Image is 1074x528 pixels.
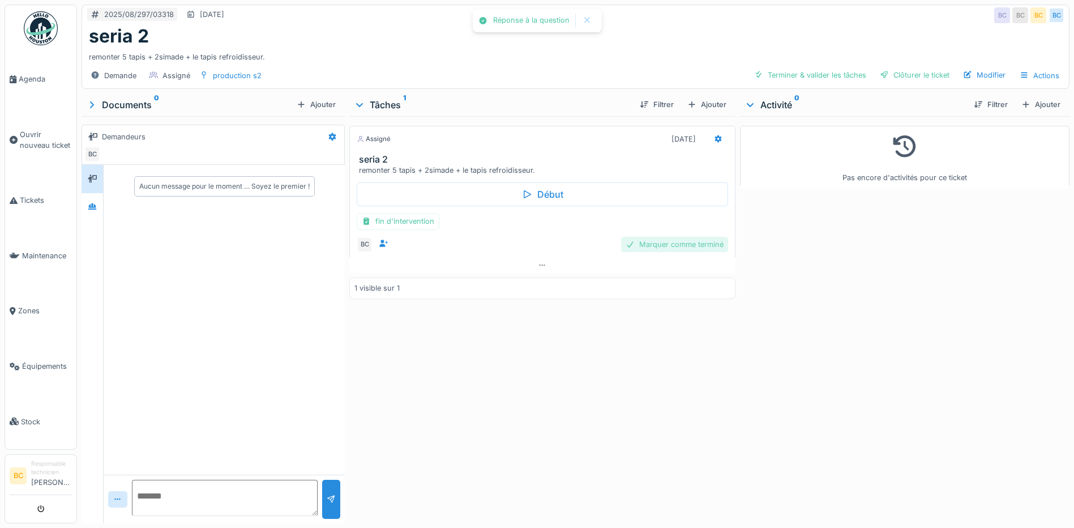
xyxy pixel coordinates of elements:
[354,98,631,112] div: Tâches
[139,181,310,191] div: Aucun message pour le moment … Soyez le premier !
[635,97,678,112] div: Filtrer
[5,173,76,228] a: Tickets
[994,7,1010,23] div: BC
[621,237,728,252] div: Marquer comme terminé
[84,146,100,162] div: BC
[5,107,76,173] a: Ouvrir nouveau ticket
[104,9,174,20] div: 2025/08/297/03318
[31,459,72,492] li: [PERSON_NAME]
[22,250,72,261] span: Maintenance
[19,74,72,84] span: Agenda
[21,416,72,427] span: Stock
[213,70,262,81] div: production s2
[359,154,730,165] h3: seria 2
[357,237,373,253] div: BC
[1015,67,1064,84] div: Actions
[959,67,1010,83] div: Modifier
[5,52,76,107] a: Agenda
[357,182,728,206] div: Début
[24,11,58,45] img: Badge_color-CXgf-gQk.svg
[5,228,76,284] a: Maintenance
[875,67,954,83] div: Clôturer le ticket
[969,97,1012,112] div: Filtrer
[10,459,72,495] a: BC Responsable technicien[PERSON_NAME]
[357,134,391,144] div: Assigné
[31,459,72,477] div: Responsable technicien
[86,98,292,112] div: Documents
[5,394,76,449] a: Stock
[5,339,76,394] a: Équipements
[10,467,27,484] li: BC
[89,25,149,47] h1: seria 2
[102,131,146,142] div: Demandeurs
[747,131,1062,184] div: Pas encore d'activités pour ce ticket
[1049,7,1064,23] div: BC
[493,16,570,25] div: Réponse à la question
[89,47,1062,62] div: remonter 5 tapis + 2simade + le tapis refroidisseur.
[357,213,439,229] div: fin d'intervention
[671,134,696,144] div: [DATE]
[794,98,799,112] sup: 0
[104,70,136,81] div: Demande
[354,283,400,293] div: 1 visible sur 1
[1017,97,1065,112] div: Ajouter
[750,67,871,83] div: Terminer & valider les tâches
[744,98,965,112] div: Activité
[683,97,731,112] div: Ajouter
[359,165,730,176] div: remonter 5 tapis + 2simade + le tapis refroidisseur.
[1012,7,1028,23] div: BC
[20,129,72,151] span: Ouvrir nouveau ticket
[162,70,190,81] div: Assigné
[20,195,72,206] span: Tickets
[18,305,72,316] span: Zones
[1030,7,1046,23] div: BC
[154,98,159,112] sup: 0
[403,98,406,112] sup: 1
[22,361,72,372] span: Équipements
[200,9,224,20] div: [DATE]
[5,283,76,339] a: Zones
[292,97,340,112] div: Ajouter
